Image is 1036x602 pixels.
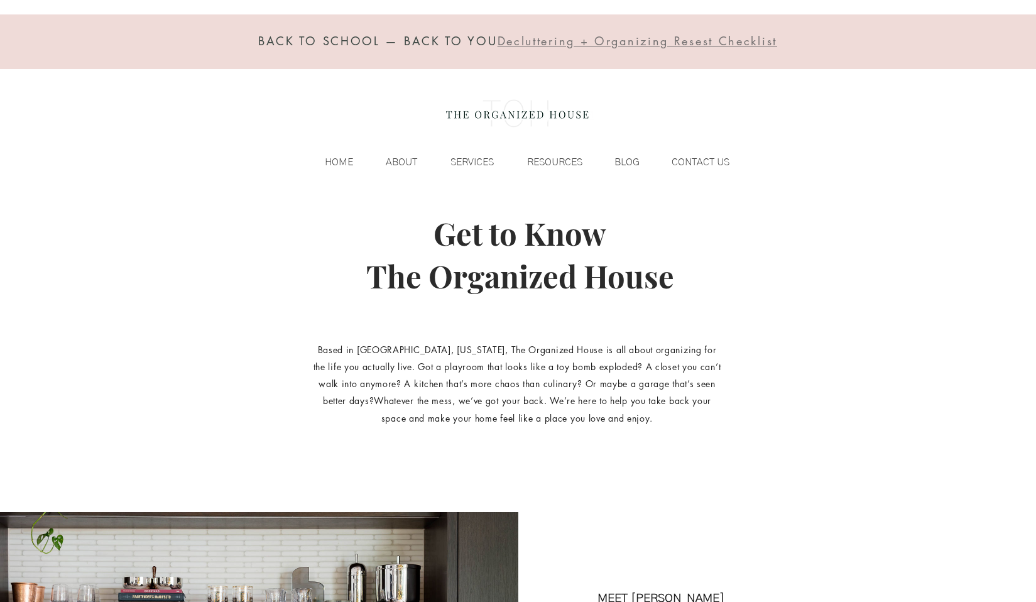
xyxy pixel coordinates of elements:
span: BACK TO SCHOOL — BACK TO YOU [258,33,498,48]
h1: Get to Know The Organized House [210,212,830,298]
p: BLOG [608,153,646,172]
a: SERVICES [423,153,500,172]
a: CONTACT US [646,153,736,172]
a: RESOURCES [500,153,589,172]
span: Whatever the mess, we’ve got your back. We’re here to help you take back your space and make your... [374,395,711,424]
span: Based in [GEOGRAPHIC_DATA], [US_STATE], The Organized House is all about organizing for the life ... [314,344,721,407]
p: RESOURCES [521,153,589,172]
span: Decluttering + Organizing Resest Checklist [498,33,777,48]
a: HOME [299,153,359,172]
a: ABOUT [359,153,423,172]
p: CONTACT US [665,153,736,172]
img: the organized house [440,89,594,139]
a: BLOG [589,153,646,172]
p: ABOUT [379,153,423,172]
p: HOME [319,153,359,172]
p: SERVICES [444,153,500,172]
nav: Site [299,153,736,172]
a: Decluttering + Organizing Resest Checklist [498,36,777,48]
